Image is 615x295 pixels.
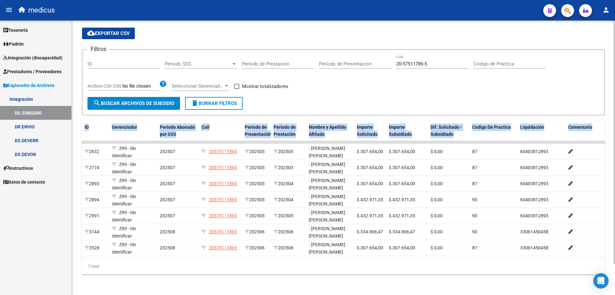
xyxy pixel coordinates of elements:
[87,30,130,36] span: Exportar CSV
[520,213,548,218] span: 60403812893
[112,125,137,130] span: Gerenciador
[3,68,61,75] span: Prestadores / Proveedores
[309,242,345,255] span: - [PERSON_NAME] [PERSON_NAME]
[245,244,268,252] div: 202506
[309,194,345,206] span: - [PERSON_NAME] [PERSON_NAME]
[3,178,45,186] span: Datos de contacto
[389,245,415,250] span: $ 307.654,00
[245,148,268,155] div: 202505
[274,212,304,220] div: 202505
[389,125,412,137] span: Importe Subsidiado
[309,162,345,174] span: - [PERSON_NAME] [PERSON_NAME]
[274,148,304,155] div: 202505
[3,82,54,89] span: Explorador de Archivos
[87,97,180,110] button: Buscar Archivos de Subsidio
[201,125,209,130] span: Cuil
[566,120,614,149] datatable-header-cell: Comentario
[245,125,272,137] span: Periodo de Presentación
[389,165,415,170] span: $ 307.654,00
[357,245,383,250] span: $ 307.654,00
[242,82,288,90] span: Mostrar totalizadores
[191,99,199,107] mat-icon: delete
[3,165,33,172] span: Instructivos
[520,245,548,250] span: 33061450458
[520,229,548,234] span: 33061450458
[85,228,107,236] div: 3144
[85,148,107,155] div: 2632
[357,197,383,202] span: $ 432.971,35
[386,120,428,149] datatable-header-cell: Importe Subsidiado
[389,229,415,234] span: $ 334.006,47
[85,212,107,220] div: 2991
[274,164,304,171] div: 202503
[472,229,477,234] span: 90
[430,125,462,137] span: Dif. Solicitado - Subsidiado
[389,181,415,186] span: $ 307.654,00
[165,61,231,67] span: Periodo SSS
[430,213,443,218] span: $ 0,00
[472,181,477,186] span: 87
[354,120,386,149] datatable-header-cell: Importe Solicitado
[160,181,175,186] span: 202507
[93,99,101,107] mat-icon: search
[112,178,136,190] span: Z99 - Sin Identificar
[593,273,609,289] div: Open Intercom Messenger
[357,125,378,137] span: Importe Solicitado
[602,6,610,14] mat-icon: person
[160,245,175,250] span: 202508
[82,258,605,274] div: 7 total
[306,120,354,149] datatable-header-cell: Nombre y Apellido Afiliado
[242,120,271,149] datatable-header-cell: Periodo de Presentación
[520,181,548,186] span: 60403812893
[520,197,548,202] span: 60403812893
[209,245,237,250] span: 20575117865
[3,54,62,61] span: Integración (discapacidad)
[185,97,243,110] button: Borrar Filtros
[109,120,157,149] datatable-header-cell: Gerenciador
[245,228,268,236] div: 202506
[428,120,470,149] datatable-header-cell: Dif. Solicitado - Subsidiado
[85,244,107,252] div: 3528
[93,100,174,106] span: Buscar Archivos de Subsidio
[87,83,122,89] span: Archivo CSV CUIL
[199,120,242,149] datatable-header-cell: Cuil
[430,181,443,186] span: $ 0,00
[28,3,55,17] span: medicus
[112,226,136,239] span: Z99 - Sin Identificar
[472,213,477,218] span: 90
[209,229,237,234] span: 20575117865
[357,229,383,234] span: $ 334.006,47
[430,149,443,154] span: $ 0,00
[112,194,136,206] span: Z99 - Sin Identificar
[389,213,415,218] span: $ 432.971,35
[430,229,443,234] span: $ 0,00
[357,181,383,186] span: $ 307.654,00
[520,165,548,170] span: 60403812893
[274,228,304,236] div: 202506
[160,229,175,234] span: 202508
[245,180,268,187] div: 202505
[309,178,345,190] span: - [PERSON_NAME] [PERSON_NAME]
[309,146,345,158] span: - [PERSON_NAME] [PERSON_NAME]
[309,226,345,239] span: - [PERSON_NAME] [PERSON_NAME]
[209,197,237,202] span: 20575117865
[160,165,175,170] span: 202507
[82,120,109,149] datatable-header-cell: ID
[209,149,237,154] span: 20575117865
[87,29,95,37] mat-icon: cloud_download
[274,180,304,187] div: 202504
[472,197,477,202] span: 90
[472,165,477,170] span: 87
[271,120,306,149] datatable-header-cell: Periodo de Prestación
[274,125,296,137] span: Periodo de Prestación
[87,45,110,54] h3: Filtros
[85,196,107,204] div: 2894
[82,28,135,39] button: Exportar CSV
[160,149,175,154] span: 202507
[472,125,511,130] span: Codigo De Practica
[568,125,592,130] span: Comentario
[470,120,518,149] datatable-header-cell: Codigo De Practica
[159,80,167,88] mat-icon: help
[430,165,443,170] span: $ 0,00
[209,181,237,186] span: 20575117865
